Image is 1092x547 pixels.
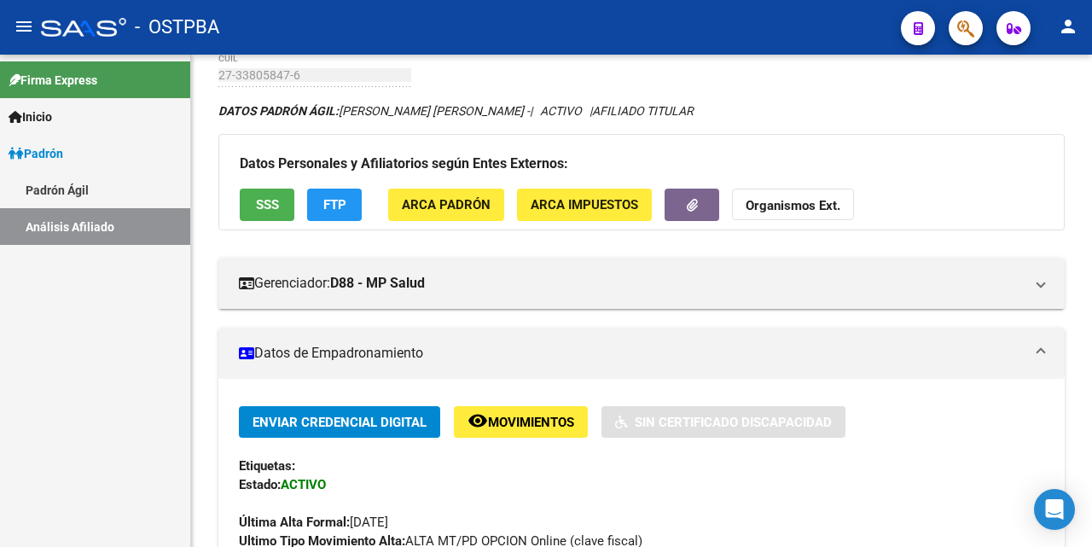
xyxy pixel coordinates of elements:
[239,274,1024,293] mat-panel-title: Gerenciador:
[239,477,281,492] strong: Estado:
[253,415,427,430] span: Enviar Credencial Digital
[454,406,588,438] button: Movimientos
[218,104,530,118] span: [PERSON_NAME] [PERSON_NAME] -
[218,104,694,118] i: | ACTIVO |
[239,406,440,438] button: Enviar Credencial Digital
[307,189,362,220] button: FTP
[240,189,294,220] button: SSS
[468,410,488,431] mat-icon: remove_red_eye
[14,16,34,37] mat-icon: menu
[135,9,219,46] span: - OSTPBA
[9,144,63,163] span: Padrón
[592,104,694,118] span: AFILIADO TITULAR
[1058,16,1078,37] mat-icon: person
[281,477,326,492] strong: ACTIVO
[239,458,295,474] strong: Etiquetas:
[218,104,339,118] strong: DATOS PADRÓN ÁGIL:
[9,71,97,90] span: Firma Express
[402,198,491,213] span: ARCA Padrón
[218,328,1065,379] mat-expansion-panel-header: Datos de Empadronamiento
[388,189,504,220] button: ARCA Padrón
[218,258,1065,309] mat-expansion-panel-header: Gerenciador:D88 - MP Salud
[239,344,1024,363] mat-panel-title: Datos de Empadronamiento
[488,415,574,430] span: Movimientos
[9,108,52,126] span: Inicio
[635,415,832,430] span: Sin Certificado Discapacidad
[240,152,1043,176] h3: Datos Personales y Afiliatorios según Entes Externos:
[601,406,845,438] button: Sin Certificado Discapacidad
[239,515,350,530] strong: Última Alta Formal:
[239,515,388,530] span: [DATE]
[746,199,840,214] strong: Organismos Ext.
[256,198,279,213] span: SSS
[323,198,346,213] span: FTP
[732,189,854,220] button: Organismos Ext.
[330,274,425,293] strong: D88 - MP Salud
[1034,489,1075,530] div: Open Intercom Messenger
[517,189,652,220] button: ARCA Impuestos
[531,198,638,213] span: ARCA Impuestos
